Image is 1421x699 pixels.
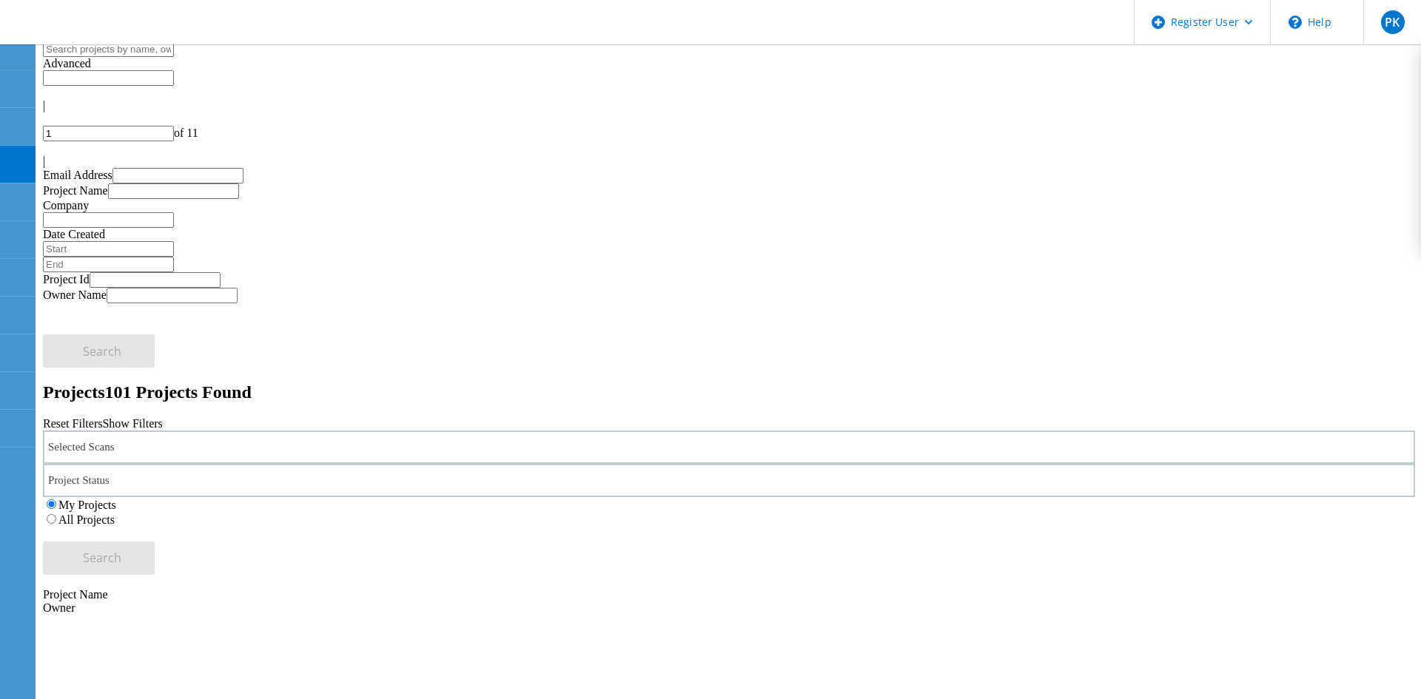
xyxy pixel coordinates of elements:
[58,513,115,526] label: All Projects
[1385,16,1400,28] span: PK
[43,273,90,286] label: Project Id
[105,382,252,402] span: 101 Projects Found
[43,601,1415,615] div: Owner
[43,464,1415,497] div: Project Status
[43,57,91,70] span: Advanced
[43,169,112,181] label: Email Address
[43,541,155,575] button: Search
[43,288,107,301] label: Owner Name
[174,126,198,139] span: of 11
[43,430,1415,464] div: Selected Scans
[43,417,102,430] a: Reset Filters
[1289,16,1302,29] svg: \n
[43,241,174,257] input: Start
[43,199,89,212] label: Company
[43,184,108,197] label: Project Name
[43,588,1415,601] div: Project Name
[43,334,155,368] button: Search
[43,41,174,57] input: Search projects by name, owner, ID, company, etc
[58,499,116,511] label: My Projects
[43,382,105,402] b: Projects
[83,343,121,359] span: Search
[102,417,162,430] a: Show Filters
[43,257,174,272] input: End
[43,99,1415,112] div: |
[43,228,105,240] label: Date Created
[43,155,1415,168] div: |
[15,29,174,41] a: Live Optics Dashboard
[83,550,121,566] span: Search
